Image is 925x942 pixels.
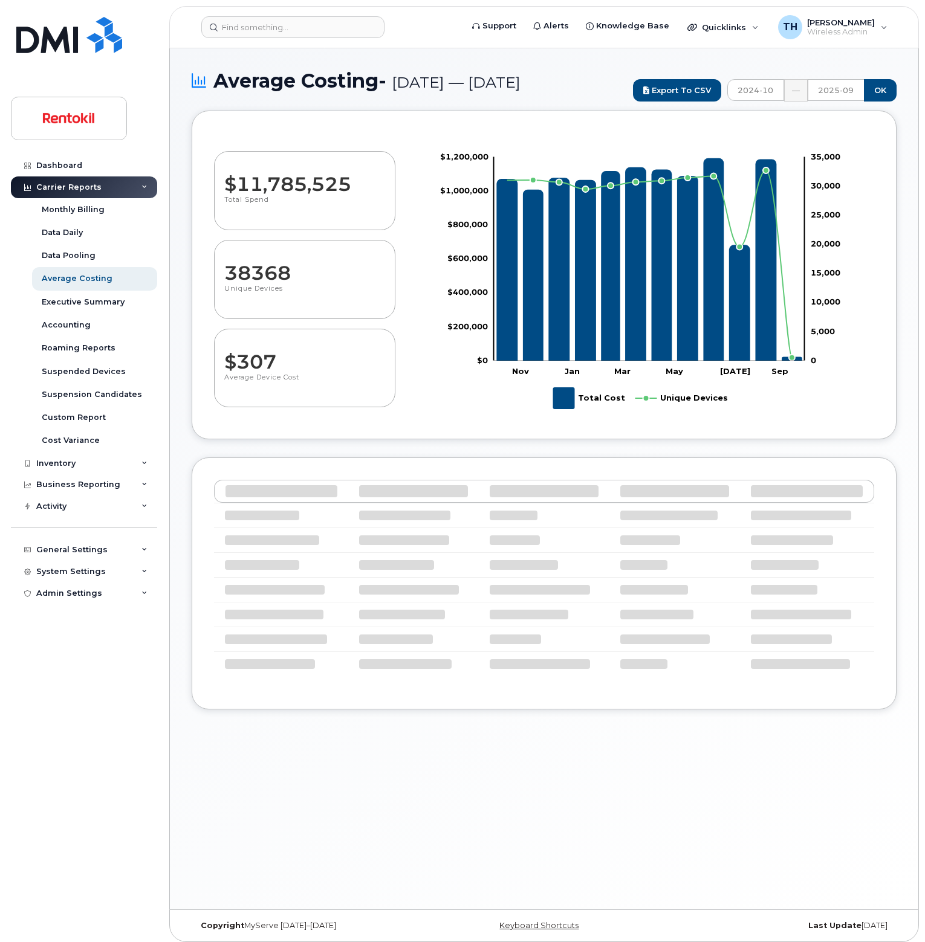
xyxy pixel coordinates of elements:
[447,321,488,331] tspan: $200,000
[192,921,427,931] div: MyServe [DATE]–[DATE]
[392,73,521,91] span: [DATE] — [DATE]
[864,79,897,102] input: OK
[440,152,488,161] tspan: $1,200,000
[213,70,521,91] span: Average Costing
[378,69,386,92] span: -
[496,158,802,361] g: Total Cost
[447,321,488,331] g: $0
[440,185,488,195] tspan: $1,000,000
[447,219,488,229] g: $0
[727,79,784,101] input: FROM
[440,152,840,414] g: Chart
[553,382,625,414] g: Total Cost
[447,288,488,297] tspan: $400,000
[447,254,488,263] g: $0
[811,181,840,190] tspan: 30,000
[811,239,840,248] tspan: 20,000
[811,297,840,307] tspan: 10,000
[811,268,840,278] tspan: 15,000
[665,366,683,376] tspan: May
[224,195,384,217] p: Total Spend
[440,185,488,195] g: $0
[771,366,788,376] tspan: Sep
[811,210,840,219] tspan: 25,000
[811,355,816,365] tspan: 0
[440,152,488,161] g: $0
[635,382,727,414] g: Unique Devices
[499,921,579,930] a: Keyboard Shortcuts
[553,382,727,414] g: Legend
[447,288,488,297] g: $0
[224,339,385,373] dd: $307
[565,366,580,376] tspan: Jan
[808,79,865,101] input: TO
[784,79,808,102] div: —
[808,921,862,930] strong: Last Update
[811,152,840,161] tspan: 35,000
[201,921,244,930] strong: Copyright
[447,219,488,229] tspan: $800,000
[633,79,721,102] a: Export to CSV
[224,284,384,306] p: Unique Devices
[720,366,750,376] tspan: [DATE]
[224,250,384,284] dd: 38368
[224,161,384,195] dd: $11,785,525
[447,254,488,263] tspan: $600,000
[811,326,835,336] tspan: 5,000
[511,366,528,376] tspan: Nov
[224,373,385,395] p: Average Device Cost
[477,355,488,365] tspan: $0
[661,921,897,931] div: [DATE]
[614,366,631,376] tspan: Mar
